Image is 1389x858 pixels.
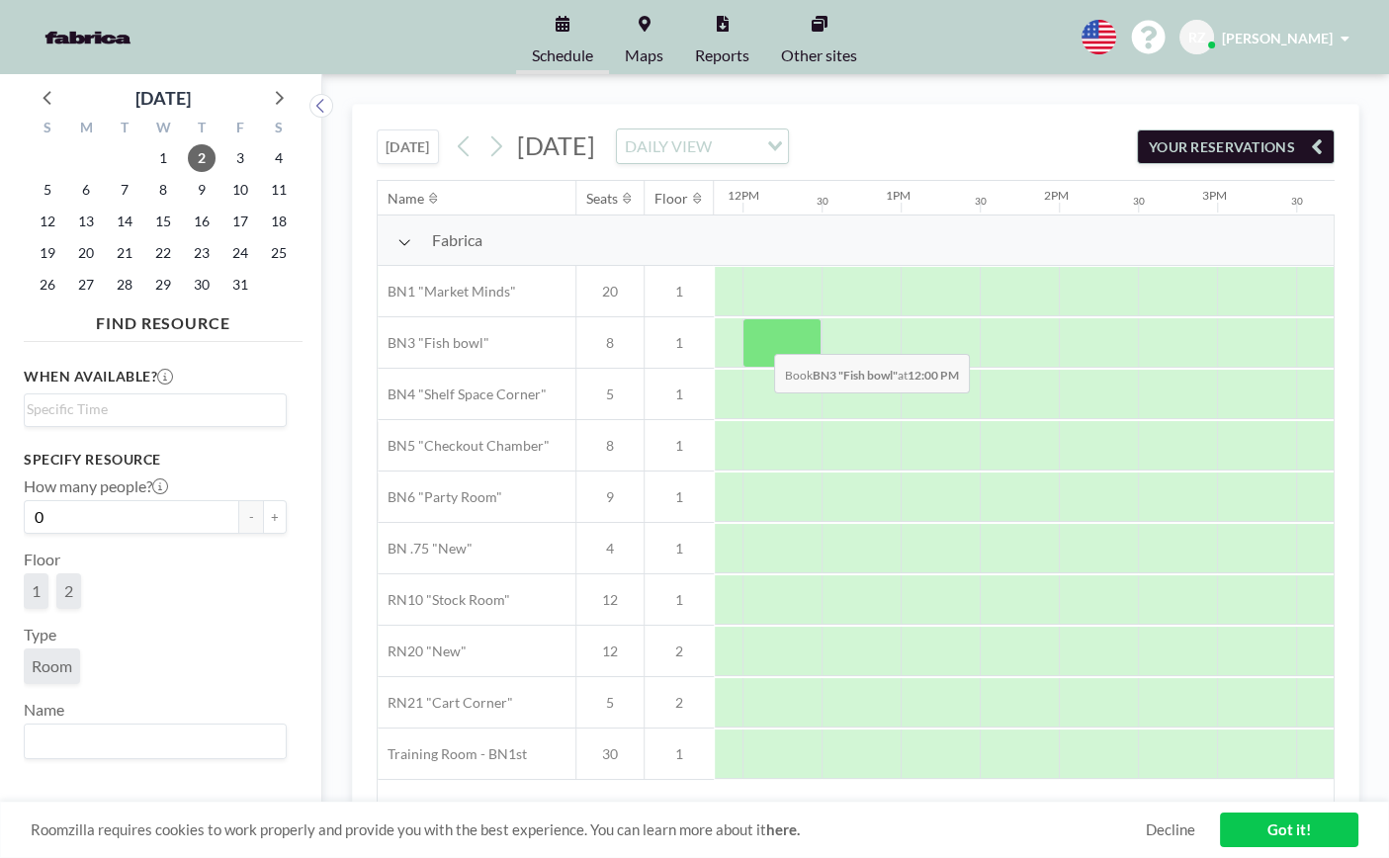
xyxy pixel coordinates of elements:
span: Sunday, October 12, 2025 [34,208,61,235]
span: RZ [1188,29,1206,46]
div: F [220,117,259,142]
div: Search for option [25,394,286,424]
button: YOUR RESERVATIONS [1137,129,1335,164]
span: 1 [645,488,714,506]
label: Name [24,700,64,720]
div: W [144,117,183,142]
span: Schedule [532,47,593,63]
span: 1 [645,540,714,558]
button: - [239,500,263,534]
div: T [106,117,144,142]
span: Saturday, October 11, 2025 [265,176,293,204]
span: Thursday, October 2, 2025 [188,144,216,172]
div: Name [388,190,424,208]
span: Tuesday, October 7, 2025 [111,176,138,204]
span: 30 [576,745,644,763]
span: Thursday, October 9, 2025 [188,176,216,204]
span: Wednesday, October 15, 2025 [149,208,177,235]
span: Monday, October 20, 2025 [72,239,100,267]
span: Thursday, October 16, 2025 [188,208,216,235]
span: Monday, October 27, 2025 [72,271,100,299]
span: 2 [64,581,73,600]
span: Maps [625,47,663,63]
span: Thursday, October 30, 2025 [188,271,216,299]
label: Floor [24,550,60,569]
label: Type [24,625,56,644]
span: 8 [576,437,644,455]
span: 2 [645,694,714,712]
span: 1 [32,581,41,600]
span: BN5 "Checkout Chamber" [378,437,550,455]
div: S [259,117,298,142]
span: Saturday, October 18, 2025 [265,208,293,235]
span: BN1 "Market Minds" [378,283,516,300]
span: Friday, October 17, 2025 [226,208,254,235]
div: M [67,117,106,142]
label: How many people? [24,476,168,496]
span: BN6 "Party Room" [378,488,502,506]
span: Friday, October 3, 2025 [226,144,254,172]
span: Thursday, October 23, 2025 [188,239,216,267]
span: Room [32,656,72,675]
span: Tuesday, October 14, 2025 [111,208,138,235]
span: DAILY VIEW [621,133,716,159]
span: BN3 "Fish bowl" [378,334,489,352]
span: 8 [576,334,644,352]
div: 12PM [728,188,759,203]
div: 30 [975,195,987,208]
span: 1 [645,591,714,609]
div: 1PM [886,188,911,203]
span: Monday, October 13, 2025 [72,208,100,235]
span: Sunday, October 26, 2025 [34,271,61,299]
span: Friday, October 31, 2025 [226,271,254,299]
div: T [182,117,220,142]
h3: Specify resource [24,451,287,469]
div: Floor [654,190,688,208]
span: Friday, October 10, 2025 [226,176,254,204]
span: 12 [576,591,644,609]
h4: FIND RESOURCE [24,305,303,333]
button: + [263,500,287,534]
div: 30 [1291,195,1303,208]
span: Training Room - BN1st [378,745,527,763]
span: 20 [576,283,644,300]
span: Wednesday, October 8, 2025 [149,176,177,204]
a: here. [766,820,800,838]
div: 30 [1133,195,1145,208]
span: Book at [774,354,970,393]
span: Friday, October 24, 2025 [226,239,254,267]
div: Search for option [617,129,788,163]
div: Search for option [25,725,286,758]
span: RN21 "Cart Corner" [378,694,513,712]
span: Saturday, October 25, 2025 [265,239,293,267]
span: 2 [645,643,714,660]
span: Reports [695,47,749,63]
input: Search for option [27,729,275,754]
b: 12:00 PM [908,368,959,383]
input: Search for option [27,398,275,420]
div: 2PM [1044,188,1069,203]
input: Search for option [718,133,755,159]
span: 1 [645,745,714,763]
span: Monday, October 6, 2025 [72,176,100,204]
span: BN .75 "New" [378,540,473,558]
span: 4 [576,540,644,558]
span: Other sites [781,47,857,63]
span: Wednesday, October 29, 2025 [149,271,177,299]
span: Wednesday, October 1, 2025 [149,144,177,172]
span: 9 [576,488,644,506]
a: Decline [1146,820,1195,839]
span: Wednesday, October 22, 2025 [149,239,177,267]
span: RN10 "Stock Room" [378,591,510,609]
div: 3PM [1202,188,1227,203]
div: 30 [817,195,828,208]
img: organization-logo [32,18,144,57]
span: 5 [576,386,644,403]
span: 5 [576,694,644,712]
a: Got it! [1220,813,1358,847]
b: BN3 "Fish bowl" [813,368,898,383]
span: 1 [645,334,714,352]
span: Sunday, October 5, 2025 [34,176,61,204]
div: Seats [586,190,618,208]
span: 1 [645,437,714,455]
